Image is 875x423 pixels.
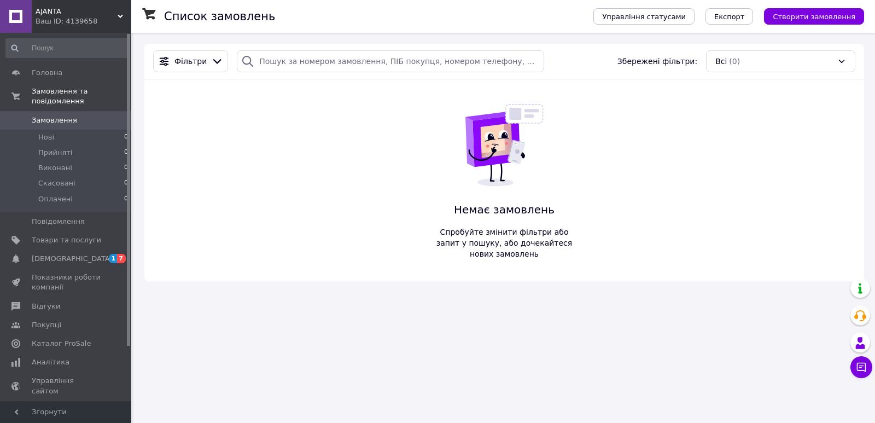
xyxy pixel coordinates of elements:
span: Нові [38,132,54,142]
span: 0 [124,163,128,173]
span: 0 [124,148,128,158]
button: Управління статусами [593,8,695,25]
span: AJANTA [36,7,118,16]
button: Експорт [705,8,754,25]
span: Скасовані [38,178,75,188]
span: [DEMOGRAPHIC_DATA] [32,254,113,264]
a: Створити замовлення [753,11,864,20]
span: Відгуки [32,302,60,311]
span: 0 [124,132,128,142]
span: 1 [109,254,118,263]
span: Показники роботи компанії [32,273,101,292]
h1: Список замовлень [164,10,275,23]
span: Аналітика [32,357,69,367]
span: Фільтри [174,56,207,67]
span: Повідомлення [32,217,85,227]
span: Головна [32,68,62,78]
span: Експорт [714,13,745,21]
span: Всі [715,56,727,67]
span: Замовлення [32,115,77,125]
span: Немає замовлень [432,202,576,218]
span: 0 [124,194,128,204]
input: Пошук [5,38,129,58]
span: Створити замовлення [773,13,855,21]
span: Управління статусами [602,13,686,21]
span: Прийняті [38,148,72,158]
span: Покупці [32,320,61,330]
button: Чат з покупцем [850,356,872,378]
span: (0) [729,57,740,66]
span: Оплачені [38,194,73,204]
div: Ваш ID: 4139658 [36,16,131,26]
button: Створити замовлення [764,8,864,25]
span: 0 [124,178,128,188]
input: Пошук за номером замовлення, ПІБ покупця, номером телефону, Email, номером накладної [237,50,544,72]
span: Виконані [38,163,72,173]
span: 7 [117,254,126,263]
span: Каталог ProSale [32,339,91,349]
span: Замовлення та повідомлення [32,86,131,106]
span: Спробуйте змінити фільтри або запит у пошуку, або дочекайтеся нових замовлень [432,227,576,259]
span: Збережені фільтри: [617,56,697,67]
span: Товари та послуги [32,235,101,245]
span: Управління сайтом [32,376,101,396]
